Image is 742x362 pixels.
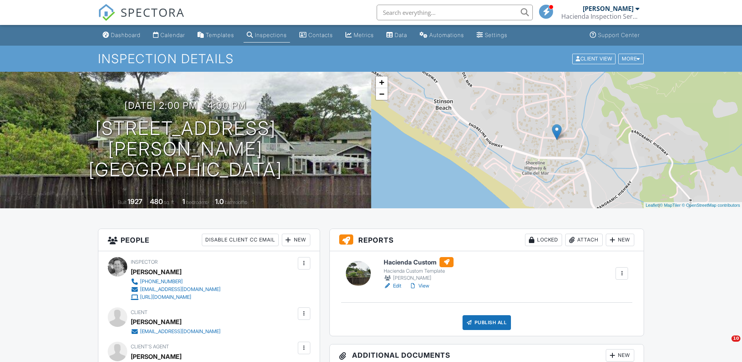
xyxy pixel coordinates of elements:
a: Calendar [150,28,188,43]
div: 1.0 [215,197,224,206]
a: Support Center [587,28,643,43]
h3: People [98,229,320,251]
div: [EMAIL_ADDRESS][DOMAIN_NAME] [140,328,221,335]
div: Contacts [308,32,333,38]
div: 480 [150,197,163,206]
div: Client View [572,53,616,64]
h6: Hacienda Custom [384,257,454,267]
div: Publish All [463,315,511,330]
iframe: Intercom live chat [715,335,734,354]
a: Zoom in [376,76,388,88]
div: Dashboard [111,32,141,38]
div: [URL][DOMAIN_NAME] [140,294,191,300]
a: Settings [473,28,511,43]
span: Client [131,309,148,315]
div: Settings [485,32,507,38]
a: View [409,282,429,290]
div: New [606,349,634,362]
a: Data [383,28,410,43]
div: Templates [206,32,234,38]
h3: [DATE] 2:00 pm - 4:00 pm [125,100,246,111]
a: SPECTORA [98,11,185,27]
input: Search everything... [377,5,533,20]
div: [PHONE_NUMBER] [140,279,183,285]
div: Metrics [354,32,374,38]
div: 1927 [128,197,142,206]
a: Automations (Basic) [416,28,467,43]
a: Zoom out [376,88,388,100]
a: Dashboard [100,28,144,43]
span: bedrooms [186,199,208,205]
div: Calendar [160,32,185,38]
div: [PERSON_NAME] [131,316,181,328]
a: © MapTiler [660,203,681,208]
div: Inspections [255,32,287,38]
div: Hacienda Custom Template [384,268,454,274]
a: Contacts [296,28,336,43]
div: 1 [182,197,185,206]
h3: Reports [330,229,644,251]
div: Attach [565,234,603,246]
h1: Inspection Details [98,52,644,66]
span: bathrooms [225,199,247,205]
a: © OpenStreetMap contributors [682,203,740,208]
a: Edit [384,282,401,290]
div: [PERSON_NAME] [384,274,454,282]
span: 10 [731,335,740,342]
a: Client View [571,55,617,61]
span: Client's Agent [131,344,169,350]
a: [URL][DOMAIN_NAME] [131,293,221,301]
div: New [606,234,634,246]
div: More [618,53,644,64]
a: Templates [194,28,237,43]
div: Support Center [598,32,640,38]
a: Hacienda Custom Hacienda Custom Template [PERSON_NAME] [384,257,454,282]
span: Built [118,199,126,205]
a: [EMAIL_ADDRESS][DOMAIN_NAME] [131,328,221,335]
div: Data [395,32,407,38]
div: Locked [525,234,562,246]
div: | [644,202,742,209]
a: Inspections [244,28,290,43]
a: Metrics [342,28,377,43]
span: SPECTORA [121,4,185,20]
div: New [282,234,310,246]
div: Hacienda Inspection Service [561,12,639,20]
div: Automations [429,32,464,38]
div: [EMAIL_ADDRESS][DOMAIN_NAME] [140,286,221,293]
a: [PHONE_NUMBER] [131,278,221,286]
a: [EMAIL_ADDRESS][DOMAIN_NAME] [131,286,221,293]
h1: [STREET_ADDRESS] [PERSON_NAME][GEOGRAPHIC_DATA] [12,118,359,180]
a: Leaflet [646,203,658,208]
div: [PERSON_NAME] [583,5,633,12]
span: Inspector [131,259,158,265]
div: [PERSON_NAME] [131,266,181,278]
div: Disable Client CC Email [202,234,279,246]
span: sq. ft. [164,199,175,205]
img: The Best Home Inspection Software - Spectora [98,4,115,21]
